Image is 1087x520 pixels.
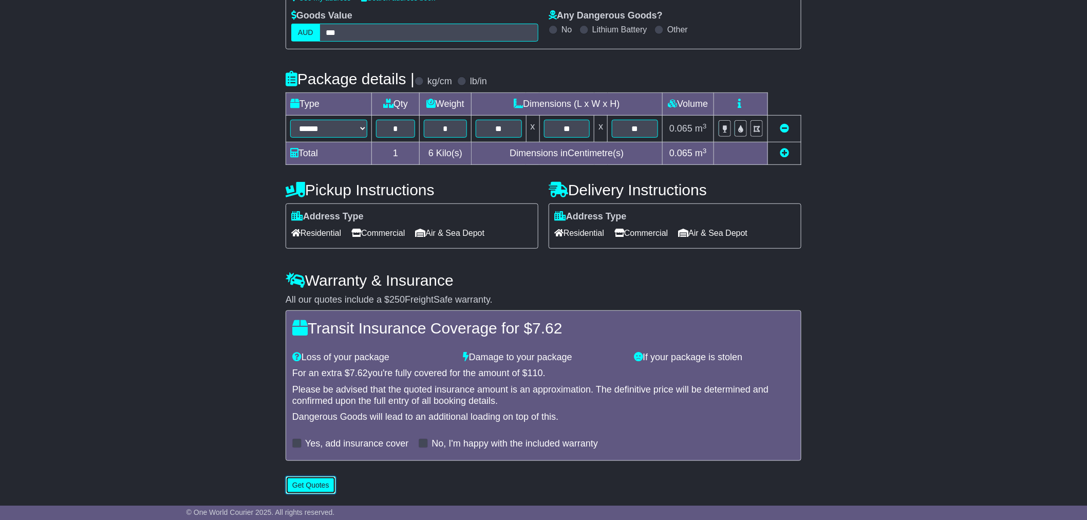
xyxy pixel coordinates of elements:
[291,24,320,42] label: AUD
[679,225,748,241] span: Air & Sea Depot
[350,368,368,378] span: 7.62
[420,142,472,165] td: Kilo(s)
[669,148,692,158] span: 0.065
[703,147,707,155] sup: 3
[186,508,335,516] span: © One World Courier 2025. All rights reserved.
[292,412,795,423] div: Dangerous Goods will lead to an additional loading on top of this.
[703,122,707,130] sup: 3
[427,76,452,87] label: kg/cm
[554,211,627,222] label: Address Type
[286,70,415,87] h4: Package details |
[286,272,801,289] h4: Warranty & Insurance
[458,352,629,363] div: Damage to your package
[662,93,714,116] td: Volume
[554,225,604,241] span: Residential
[669,123,692,134] span: 0.065
[695,148,707,158] span: m
[471,142,662,165] td: Dimensions in Centimetre(s)
[592,25,647,34] label: Lithium Battery
[526,116,539,142] td: x
[351,225,405,241] span: Commercial
[286,93,372,116] td: Type
[561,25,572,34] label: No
[780,148,789,158] a: Add new item
[549,10,663,22] label: Any Dangerous Goods?
[780,123,789,134] a: Remove this item
[372,142,420,165] td: 1
[292,320,795,337] h4: Transit Insurance Coverage for $
[532,320,562,337] span: 7.62
[420,93,472,116] td: Weight
[389,294,405,305] span: 250
[292,384,795,406] div: Please be advised that the quoted insurance amount is an approximation. The definitive price will...
[432,438,598,450] label: No, I'm happy with the included warranty
[372,93,420,116] td: Qty
[416,225,485,241] span: Air & Sea Depot
[470,76,487,87] label: lb/in
[471,93,662,116] td: Dimensions (L x W x H)
[549,181,801,198] h4: Delivery Instructions
[286,181,538,198] h4: Pickup Instructions
[291,225,341,241] span: Residential
[291,211,364,222] label: Address Type
[528,368,543,378] span: 110
[629,352,800,363] div: If your package is stolen
[292,368,795,379] div: For an extra $ you're fully covered for the amount of $ .
[695,123,707,134] span: m
[614,225,668,241] span: Commercial
[305,438,408,450] label: Yes, add insurance cover
[286,142,372,165] td: Total
[286,476,336,494] button: Get Quotes
[667,25,688,34] label: Other
[291,10,352,22] label: Goods Value
[594,116,608,142] td: x
[286,294,801,306] div: All our quotes include a $ FreightSafe warranty.
[428,148,434,158] span: 6
[287,352,458,363] div: Loss of your package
